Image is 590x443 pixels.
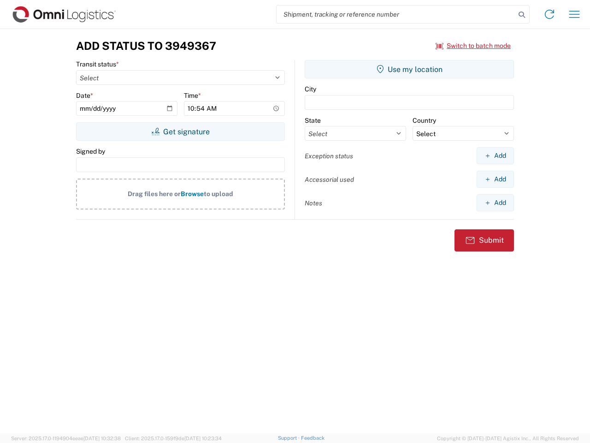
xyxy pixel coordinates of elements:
[278,435,301,441] a: Support
[76,39,216,53] h3: Add Status to 3949367
[76,122,285,141] button: Get signature
[76,147,105,156] label: Signed by
[437,434,579,443] span: Copyright © [DATE]-[DATE] Agistix Inc., All Rights Reserved
[184,436,222,441] span: [DATE] 10:23:34
[477,147,514,164] button: Add
[413,116,436,125] label: Country
[76,60,119,68] label: Transit status
[301,435,324,441] a: Feedback
[277,6,515,23] input: Shipment, tracking or reference number
[125,436,222,441] span: Client: 2025.17.0-159f9de
[305,116,321,125] label: State
[305,175,354,184] label: Accessorial used
[436,38,511,54] button: Switch to batch mode
[128,190,181,198] span: Drag files here or
[305,60,514,78] button: Use my location
[477,194,514,211] button: Add
[76,91,93,100] label: Date
[305,152,353,160] label: Exception status
[305,85,316,93] label: City
[181,190,204,198] span: Browse
[454,229,514,251] button: Submit
[83,436,121,441] span: [DATE] 10:32:38
[477,171,514,188] button: Add
[204,190,233,198] span: to upload
[184,91,201,100] label: Time
[305,199,322,207] label: Notes
[11,436,121,441] span: Server: 2025.17.0-1194904eeae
